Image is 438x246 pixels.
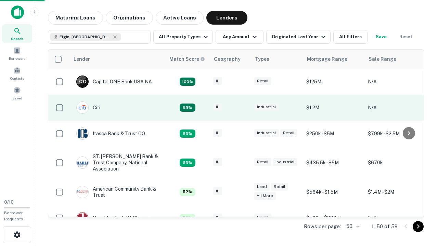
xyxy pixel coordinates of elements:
[303,179,364,205] td: $564k - $1.5M
[213,103,222,111] div: IL
[210,50,251,69] th: Geography
[77,128,88,139] img: picture
[303,205,364,231] td: $500k - $880.5k
[364,95,426,121] td: N/A
[364,147,426,179] td: $670k
[76,76,152,88] div: Capital ONE Bank USA NA
[4,200,14,205] span: 0 / 10
[77,212,88,224] img: picture
[9,56,25,61] span: Borrowers
[213,187,222,195] div: IL
[364,179,426,205] td: $1.4M - $2M
[255,55,269,63] div: Types
[206,11,247,25] button: Lenders
[370,30,392,44] button: Save your search to get updates of matches that match your search criteria.
[280,129,297,137] div: Retail
[404,191,438,224] iframe: Chat Widget
[77,186,88,198] img: picture
[364,69,426,95] td: N/A
[364,121,426,147] td: $799k - $2.5M
[12,95,22,101] span: Saved
[272,33,327,41] div: Originated Last Year
[369,55,396,63] div: Sale Range
[364,205,426,231] td: N/A
[303,50,364,69] th: Mortgage Range
[69,50,165,69] th: Lender
[79,78,86,85] p: C O
[333,30,368,44] button: All Filters
[76,186,158,198] div: American Community Bank & Trust
[48,11,103,25] button: Maturing Loans
[169,55,205,63] div: Capitalize uses an advanced AI algorithm to match your search with the best lender. The match sco...
[2,24,32,43] a: Search
[273,158,297,166] div: Industrial
[180,129,195,138] div: Capitalize uses an advanced AI algorithm to match your search with the best lender. The match sco...
[216,30,263,44] button: Any Amount
[106,11,153,25] button: Originations
[271,183,288,191] div: Retail
[153,30,213,44] button: All Property Types
[76,153,158,172] div: ST. [PERSON_NAME] Bank & Trust Company, National Association
[413,221,424,232] button: Go to next page
[254,129,279,137] div: Industrial
[180,214,195,222] div: Capitalize uses an advanced AI algorithm to match your search with the best lender. The match sco...
[254,214,271,221] div: Retail
[372,222,398,231] p: 1–50 of 59
[10,76,24,81] span: Contacts
[169,55,204,63] h6: Match Score
[214,55,241,63] div: Geography
[307,55,347,63] div: Mortgage Range
[254,192,276,200] div: + 1 more
[4,210,23,221] span: Borrower Requests
[180,104,195,112] div: Capitalize uses an advanced AI algorithm to match your search with the best lender. The match sco...
[60,34,111,40] span: Elgin, [GEOGRAPHIC_DATA], [GEOGRAPHIC_DATA]
[77,157,88,168] img: picture
[213,129,222,137] div: IL
[213,77,222,85] div: IL
[254,183,270,191] div: Land
[2,44,32,63] a: Borrowers
[11,36,23,41] span: Search
[213,158,222,166] div: IL
[304,222,341,231] p: Rows per page:
[11,5,24,19] img: capitalize-icon.png
[251,50,303,69] th: Types
[76,212,151,224] div: Republic Bank Of Chicago
[76,101,100,114] div: Citi
[2,84,32,102] a: Saved
[156,11,204,25] button: Active Loans
[180,159,195,167] div: Capitalize uses an advanced AI algorithm to match your search with the best lender. The match sco...
[77,102,88,113] img: picture
[76,127,146,140] div: Itasca Bank & Trust CO.
[303,69,364,95] td: $125M
[254,103,279,111] div: Industrial
[254,77,271,85] div: Retail
[303,147,364,179] td: $435.5k - $5M
[254,158,271,166] div: Retail
[395,30,417,44] button: Reset
[180,188,195,196] div: Capitalize uses an advanced AI algorithm to match your search with the best lender. The match sco...
[165,50,210,69] th: Capitalize uses an advanced AI algorithm to match your search with the best lender. The match sco...
[74,55,90,63] div: Lender
[2,64,32,82] a: Contacts
[213,214,222,221] div: IL
[266,30,331,44] button: Originated Last Year
[344,221,361,231] div: 50
[303,121,364,147] td: $250k - $5M
[303,95,364,121] td: $1.2M
[364,50,426,69] th: Sale Range
[180,78,195,86] div: Capitalize uses an advanced AI algorithm to match your search with the best lender. The match sco...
